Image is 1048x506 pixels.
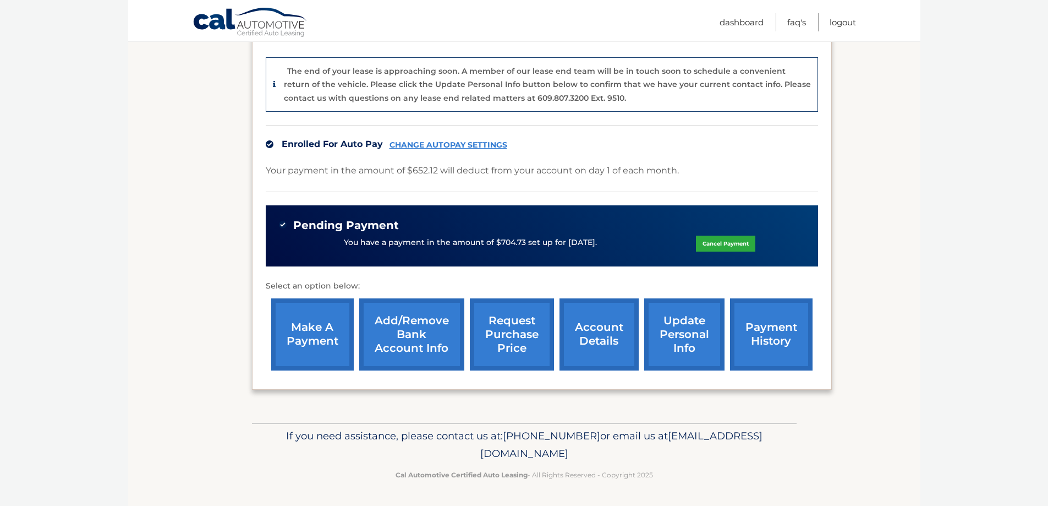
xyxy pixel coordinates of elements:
a: FAQ's [787,13,806,31]
a: Logout [830,13,856,31]
img: check.svg [266,140,273,148]
span: Pending Payment [293,219,399,232]
span: [PHONE_NUMBER] [503,429,600,442]
strong: Cal Automotive Certified Auto Leasing [396,471,528,479]
a: Dashboard [720,13,764,31]
a: Add/Remove bank account info [359,298,464,371]
img: check-green.svg [279,221,287,228]
a: Cancel Payment [696,236,755,252]
p: You have a payment in the amount of $704.73 set up for [DATE]. [344,237,597,249]
p: The end of your lease is approaching soon. A member of our lease end team will be in touch soon t... [284,66,811,103]
p: Select an option below: [266,280,818,293]
a: make a payment [271,298,354,371]
p: Your payment in the amount of $652.12 will deduct from your account on day 1 of each month. [266,163,679,178]
a: account details [559,298,639,371]
p: - All Rights Reserved - Copyright 2025 [259,469,789,481]
p: If you need assistance, please contact us at: or email us at [259,427,789,463]
a: update personal info [644,298,725,371]
a: Cal Automotive [193,7,308,39]
a: CHANGE AUTOPAY SETTINGS [389,140,507,150]
span: Enrolled For Auto Pay [282,139,383,149]
a: request purchase price [470,298,554,371]
a: payment history [730,298,813,371]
